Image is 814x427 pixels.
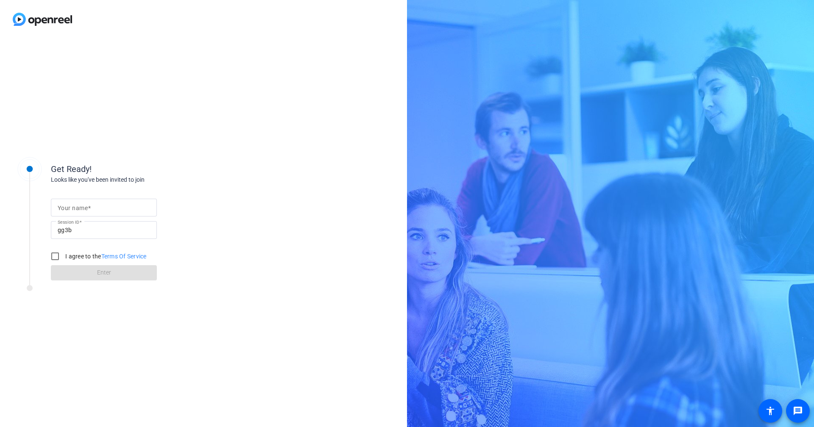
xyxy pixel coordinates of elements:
[51,175,220,184] div: Looks like you've been invited to join
[765,406,775,416] mat-icon: accessibility
[58,205,88,211] mat-label: Your name
[101,253,147,260] a: Terms Of Service
[51,163,220,175] div: Get Ready!
[58,219,79,225] mat-label: Session ID
[793,406,803,416] mat-icon: message
[64,252,147,261] label: I agree to the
